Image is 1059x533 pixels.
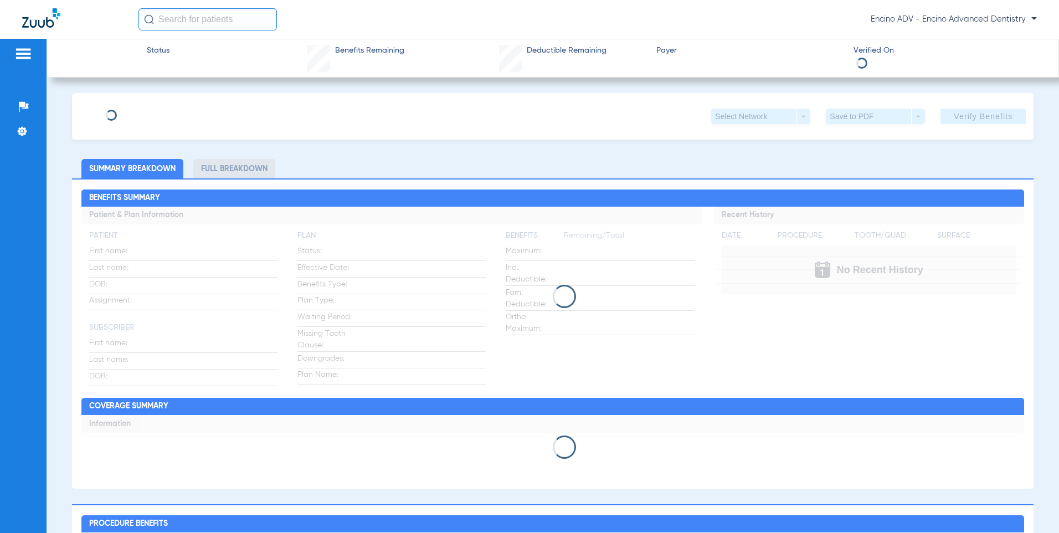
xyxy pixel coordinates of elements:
[144,14,154,24] img: Search Icon
[81,515,1024,533] h2: Procedure Benefits
[22,8,60,28] img: Zuub Logo
[147,45,169,57] span: Status
[138,8,277,30] input: Search for patients
[335,45,404,57] span: Benefits Remaining
[81,189,1024,207] h2: Benefits Summary
[14,47,32,60] img: hamburger-icon
[656,45,844,57] span: Payer
[81,159,183,178] li: Summary Breakdown
[527,45,606,57] span: Deductible Remaining
[193,159,275,178] li: Full Breakdown
[871,14,1037,25] span: Encino ADV - Encino Advanced Dentistry
[854,45,1041,57] span: Verified On
[81,398,1024,416] h2: Coverage Summary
